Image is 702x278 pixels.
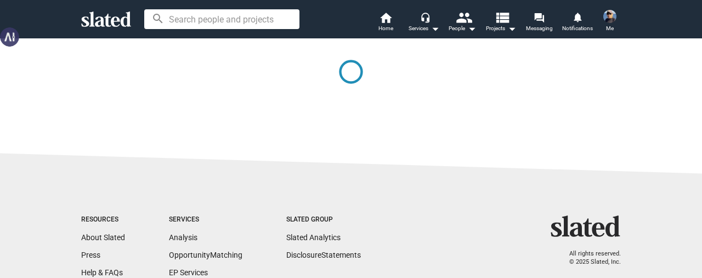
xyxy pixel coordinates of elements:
[597,8,623,36] button: Mukesh 'Divyang' ParikhMe
[81,268,123,277] a: Help & FAQs
[169,251,242,259] a: OpportunityMatching
[572,12,582,22] mat-icon: notifications
[494,9,510,25] mat-icon: view_list
[81,233,125,242] a: About Slated
[606,22,614,35] span: Me
[366,11,405,35] a: Home
[558,250,621,266] p: All rights reserved. © 2025 Slated, Inc.
[286,251,361,259] a: DisclosureStatements
[534,12,544,22] mat-icon: forum
[562,22,593,35] span: Notifications
[526,22,553,35] span: Messaging
[169,233,197,242] a: Analysis
[428,22,441,35] mat-icon: arrow_drop_down
[144,9,299,29] input: Search people and projects
[286,215,361,224] div: Slated Group
[449,22,476,35] div: People
[286,233,341,242] a: Slated Analytics
[420,12,430,22] mat-icon: headset_mic
[443,11,482,35] button: People
[603,10,616,23] img: Mukesh 'Divyang' Parikh
[456,9,472,25] mat-icon: people
[405,11,443,35] button: Services
[520,11,558,35] a: Messaging
[505,22,518,35] mat-icon: arrow_drop_down
[409,22,439,35] div: Services
[486,22,516,35] span: Projects
[482,11,520,35] button: Projects
[81,251,100,259] a: Press
[379,11,392,24] mat-icon: home
[169,215,242,224] div: Services
[465,22,478,35] mat-icon: arrow_drop_down
[378,22,393,35] span: Home
[169,268,208,277] a: EP Services
[558,11,597,35] a: Notifications
[81,215,125,224] div: Resources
